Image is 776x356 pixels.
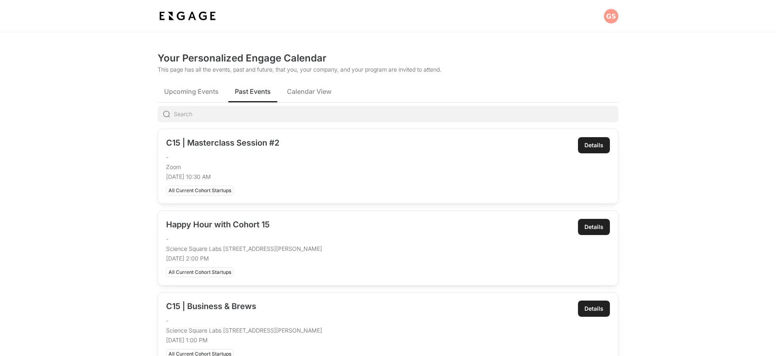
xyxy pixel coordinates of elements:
[158,66,618,74] p: This page has all the events, past and future, that you, your company, and your program are invit...
[578,301,610,317] a: Details
[166,336,570,344] p: [DATE] 1:00 PM
[166,317,570,325] p: -
[158,9,217,23] img: bdf1fb74-1727-4ba0-a5bd-bc74ae9fc70b.jpeg
[604,9,618,23] button: Open profile menu
[166,301,570,312] h2: C15 | Business & Brews
[235,87,271,96] span: Past Events
[584,223,603,231] div: Details
[158,80,225,102] button: Upcoming Events
[578,219,610,235] a: Details
[158,52,618,65] h2: Your Personalized Engage Calendar
[584,141,603,149] div: Details
[166,153,570,161] p: -
[166,173,570,181] p: [DATE] 10:30 AM
[166,235,570,243] p: -
[166,186,234,195] div: All Current Cohort Startups
[166,254,570,263] p: [DATE] 2:00 PM
[164,87,219,96] span: Upcoming Events
[174,106,618,122] input: Search
[578,137,610,153] a: Details
[166,219,570,230] h2: Happy Hour with Cohort 15
[280,80,338,102] button: Calendar View
[166,137,570,148] h2: C15 | Masterclass Session #2
[604,9,618,23] img: Profile picture of Gareth Sudul
[584,305,603,313] div: Details
[166,326,570,335] p: Science Square Labs [STREET_ADDRESS][PERSON_NAME]
[228,80,277,102] button: Past Events
[287,87,331,96] span: Calendar View
[166,163,570,171] p: Zoom
[166,245,570,253] p: Science Square Labs [STREET_ADDRESS][PERSON_NAME]
[166,267,234,277] div: All Current Cohort Startups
